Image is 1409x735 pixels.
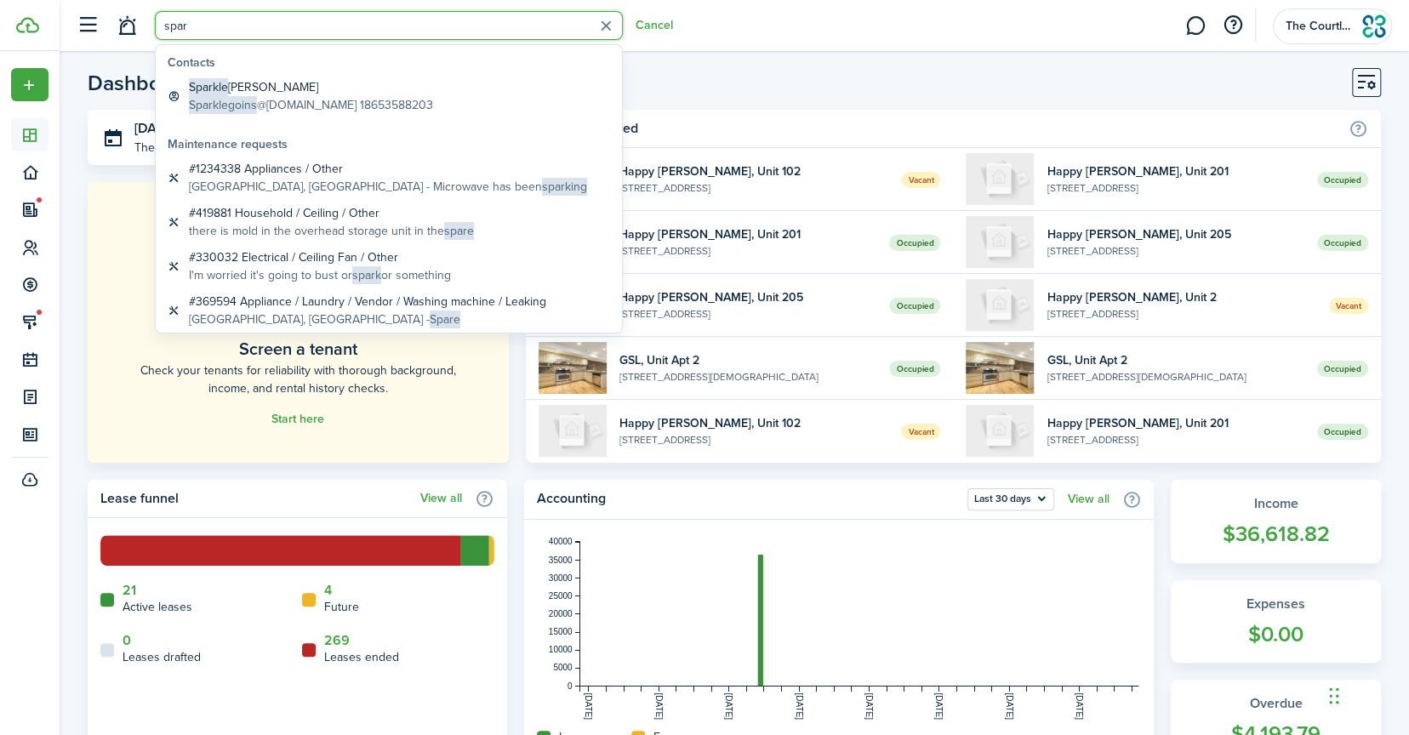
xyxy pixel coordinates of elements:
[966,405,1034,457] img: 201
[1047,180,1304,196] widget-list-item-description: [STREET_ADDRESS]
[1188,493,1364,514] widget-stats-title: Income
[539,405,607,457] img: 102
[1047,225,1304,243] widget-list-item-title: Happy [PERSON_NAME], Unit 205
[161,244,617,288] a: #330032 Electrical / Ceiling Fan / OtherI'm worried it's going to bust orsparkor something
[189,222,474,240] global-search-item-description: there is mold in the overhead storage unit in the
[1075,692,1084,720] tspan: [DATE]
[549,609,573,618] tspan: 20000
[1286,20,1354,32] span: The Courtland Group
[100,488,412,509] home-widget-title: Lease funnel
[1067,493,1109,506] a: View all
[966,342,1034,394] img: Apt 2
[123,633,131,648] a: 0
[619,225,877,243] widget-list-item-title: Happy [PERSON_NAME], Unit 201
[352,266,381,284] span: spark
[324,598,359,616] home-widget-title: Future
[134,118,496,140] h3: [DATE], [DATE]
[1047,306,1316,322] widget-list-item-description: [STREET_ADDRESS]
[619,369,877,385] widget-list-item-description: [STREET_ADDRESS][DEMOGRAPHIC_DATA]
[1317,235,1368,251] span: Occupied
[537,488,959,510] home-widget-title: Accounting
[444,222,474,240] span: spare
[1188,693,1364,714] widget-stats-title: Overdue
[549,573,573,583] tspan: 30000
[549,591,573,601] tspan: 25000
[16,17,39,33] img: TenantCloud
[71,9,104,42] button: Open sidebar
[549,537,573,546] tspan: 40000
[549,555,573,564] tspan: 35000
[1047,369,1304,385] widget-list-item-description: [STREET_ADDRESS][DEMOGRAPHIC_DATA]
[585,692,594,720] tspan: [DATE]
[189,266,451,284] global-search-item-description: I'm worried it's going to bust or or something
[189,96,257,114] span: Sparklegoins
[568,681,573,690] tspan: 0
[542,178,587,196] span: sparking
[189,96,433,114] global-search-item-description: @[DOMAIN_NAME] 18653588203
[966,216,1034,268] img: 205
[1047,432,1304,447] widget-list-item-description: [STREET_ADDRESS]
[155,11,623,40] input: Search for anything...
[593,13,619,39] button: Clear search
[1188,618,1364,651] widget-stats-count: $0.00
[134,139,317,157] p: There are no reminders for .
[324,583,332,598] a: 4
[934,692,944,720] tspan: [DATE]
[161,200,617,244] a: #419881 Household / Ceiling / Otherthere is mold in the overhead storage unit in thespare
[1047,162,1304,180] widget-list-item-title: Happy [PERSON_NAME], Unit 201
[724,692,733,720] tspan: [DATE]
[11,68,48,101] button: Open menu
[654,692,664,720] tspan: [DATE]
[1047,414,1304,432] widget-list-item-title: Happy [PERSON_NAME], Unit 201
[1329,670,1339,721] div: Drag
[619,306,877,322] widget-list-item-description: [STREET_ADDRESS]
[549,627,573,636] tspan: 15000
[161,156,617,200] a: #1234338 Appliances / Other[GEOGRAPHIC_DATA], [GEOGRAPHIC_DATA] - Microwave has beensparking
[189,204,474,222] global-search-item-title: #419881 Household / Ceiling / Other
[1218,11,1247,40] button: Open resource center
[636,19,673,32] button: Cancel
[111,4,143,48] a: Notifications
[1361,13,1388,40] img: The Courtland Group
[619,288,877,306] widget-list-item-title: Happy [PERSON_NAME], Unit 205
[1047,351,1304,369] widget-list-item-title: GSL, Unit Apt 2
[1329,298,1368,314] span: Vacant
[901,172,940,188] span: Vacant
[901,424,940,440] span: Vacant
[966,153,1034,205] img: 201
[1317,424,1368,440] span: Occupied
[239,336,357,362] home-placeholder-title: Screen a tenant
[1317,172,1368,188] span: Occupied
[795,692,804,720] tspan: [DATE]
[554,663,573,672] tspan: 5000
[889,361,940,377] span: Occupied
[126,362,471,397] home-placeholder-description: Check your tenants for reliability with thorough background, income, and rental history checks.
[168,135,617,153] global-search-list-title: Maintenance requests
[619,432,889,447] widget-list-item-description: [STREET_ADDRESS]
[123,648,201,666] home-widget-title: Leases drafted
[539,342,607,394] img: Apt 2
[88,72,192,94] header-page-title: Dashboard
[864,692,874,720] tspan: [DATE]
[324,633,350,648] a: 269
[966,279,1034,331] img: 2
[420,492,462,505] a: View all
[619,351,877,369] widget-list-item-title: GSL, Unit Apt 2
[1171,580,1381,664] a: Expenses$0.00
[324,648,399,666] home-widget-title: Leases ended
[549,645,573,654] tspan: 10000
[189,178,587,196] global-search-item-description: [GEOGRAPHIC_DATA], [GEOGRAPHIC_DATA] - Microwave has been
[1188,518,1364,550] widget-stats-count: $36,618.82
[619,414,889,432] widget-list-item-title: Happy [PERSON_NAME], Unit 102
[619,180,889,196] widget-list-item-description: [STREET_ADDRESS]
[271,413,324,426] a: Start here
[189,311,546,328] global-search-item-description: [GEOGRAPHIC_DATA], [GEOGRAPHIC_DATA] -
[889,298,940,314] span: Occupied
[1317,361,1368,377] span: Occupied
[1324,653,1409,735] iframe: Chat Widget
[1171,480,1381,563] a: Income$36,618.82
[1352,68,1381,97] button: Customise
[619,162,889,180] widget-list-item-title: Happy [PERSON_NAME], Unit 102
[168,54,617,71] global-search-list-title: Contacts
